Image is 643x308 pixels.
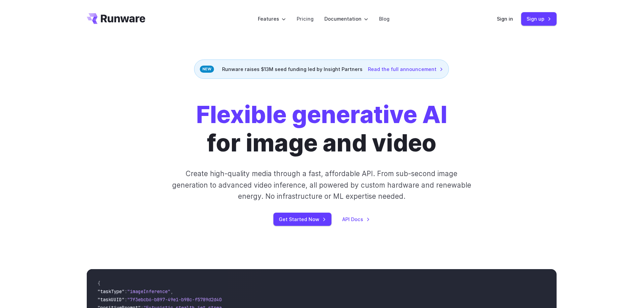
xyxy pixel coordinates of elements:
a: API Docs [342,215,370,223]
span: "taskUUID" [98,297,125,303]
a: Sign up [521,12,557,25]
a: Go to / [87,13,145,24]
strong: Flexible generative AI [196,100,447,129]
a: Sign in [497,15,513,23]
span: : [125,288,127,294]
a: Read the full announcement [368,65,443,73]
a: Blog [379,15,390,23]
a: Pricing [297,15,314,23]
a: Get Started Now [273,213,331,226]
label: Features [258,15,286,23]
span: "imageInference" [127,288,170,294]
span: : [125,297,127,303]
span: "taskType" [98,288,125,294]
span: , [170,288,173,294]
div: Runware raises $13M seed funding led by Insight Partners [194,60,449,79]
h1: for image and video [196,100,447,157]
p: Create high-quality media through a fast, affordable API. From sub-second image generation to adv... [171,168,472,202]
span: "7f3ebcb6-b897-49e1-b98c-f5789d2d40d7" [127,297,230,303]
label: Documentation [324,15,368,23]
span: { [98,280,100,286]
